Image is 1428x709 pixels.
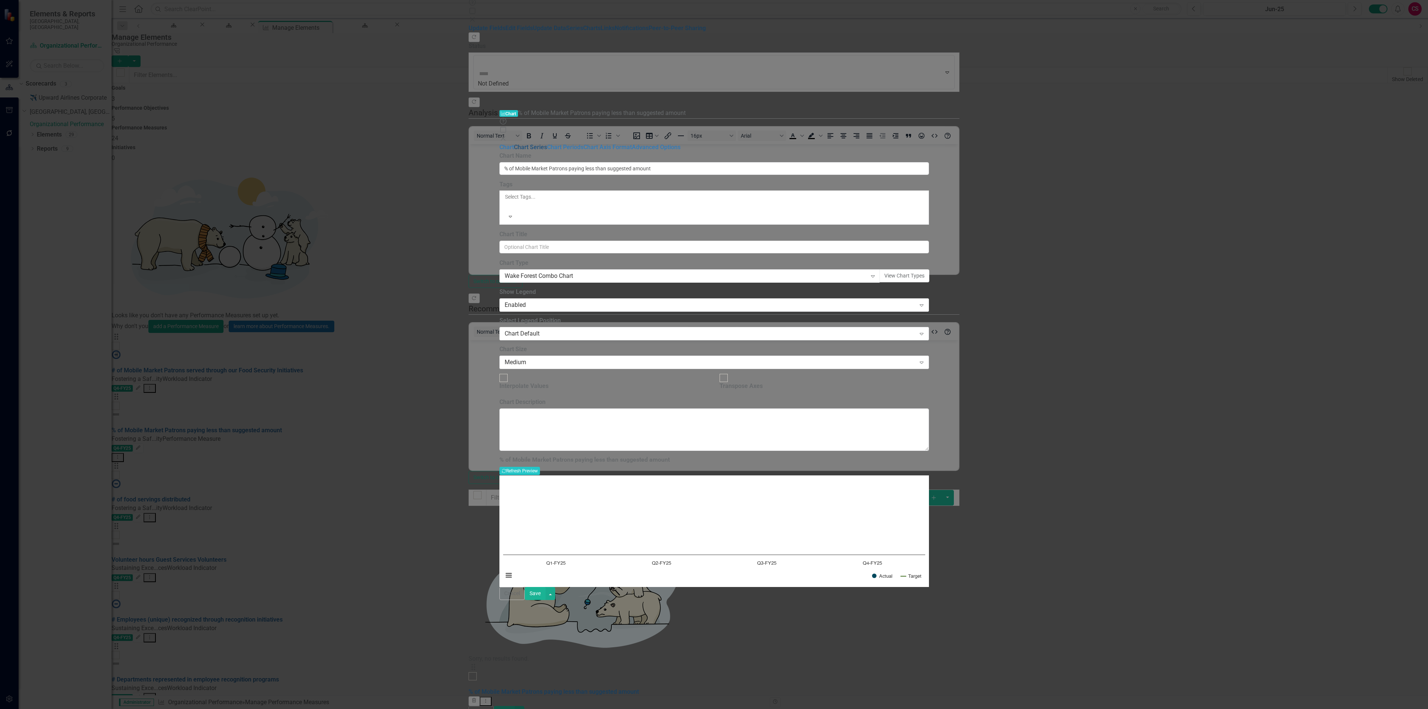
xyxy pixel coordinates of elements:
[514,144,547,151] a: Chart Series
[499,180,929,189] label: Tags
[499,345,929,354] label: Chart Size
[505,301,916,309] div: Enabled
[499,241,929,253] input: Optional Chart Title
[499,398,929,407] label: Chart Description
[499,288,929,296] label: Show Legend
[499,317,929,325] label: Select Legend Position
[872,573,892,579] button: Show Actual
[632,144,681,151] a: Advanced Options
[863,561,882,566] text: Q4-FY25
[901,573,922,579] button: Show Target
[547,144,583,151] a: Chart Periods
[499,456,929,463] h3: % of Mobile Market Patrons paying less than suggested amount
[505,272,867,280] div: Wake Forest Combo Chart
[504,570,514,581] button: View chart menu, Chart
[499,467,540,475] button: Refresh Preview
[583,144,632,151] a: Chart Axis Format
[720,382,763,391] div: Transpose Axes
[525,587,546,600] button: Save
[499,230,929,239] label: Chart Title
[499,475,929,587] div: Chart. Highcharts interactive chart.
[499,144,514,151] a: Chart
[499,382,549,391] div: Interpolate Values
[499,110,518,117] span: Chart
[505,358,916,366] div: Medium
[499,259,929,267] label: Chart Type
[757,561,776,566] text: Q3-FY25
[505,193,923,200] div: Select Tags...
[505,329,916,338] div: Chart Default
[652,561,671,566] text: Q2-FY25
[879,269,929,282] button: View Chart Types
[499,475,929,587] svg: Interactive chart
[499,152,929,160] label: Chart Name
[518,109,686,116] span: % of Mobile Market Patrons paying less than suggested amount
[546,561,565,566] text: Q1-FY25
[499,587,525,600] button: Cancel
